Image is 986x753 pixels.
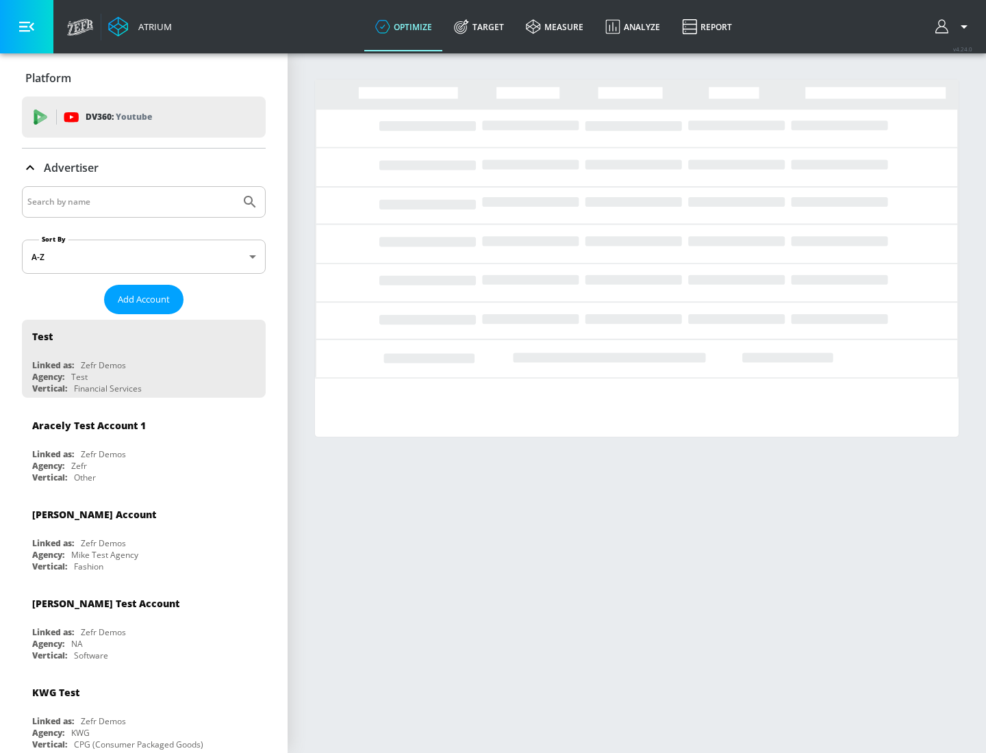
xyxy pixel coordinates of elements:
div: Mike Test Agency [71,549,138,561]
div: Test [71,371,88,383]
div: Vertical: [32,383,67,394]
div: Linked as: [32,715,74,727]
a: Atrium [108,16,172,37]
div: Zefr Demos [81,626,126,638]
div: Linked as: [32,537,74,549]
div: Aracely Test Account 1 [32,419,146,432]
div: Fashion [74,561,103,572]
div: Atrium [133,21,172,33]
div: [PERSON_NAME] Test AccountLinked as:Zefr DemosAgency:NAVertical:Software [22,587,266,665]
div: Test [32,330,53,343]
div: Aracely Test Account 1Linked as:Zefr DemosAgency:ZefrVertical:Other [22,409,266,487]
button: Add Account [104,285,184,314]
div: CPG (Consumer Packaged Goods) [74,739,203,750]
div: Linked as: [32,626,74,638]
a: Analyze [594,2,671,51]
div: Linked as: [32,448,74,460]
div: [PERSON_NAME] Test Account [32,597,179,610]
div: Agency: [32,371,64,383]
div: NA [71,638,83,650]
div: Vertical: [32,650,67,661]
div: Financial Services [74,383,142,394]
span: v 4.24.0 [953,45,972,53]
div: Platform [22,59,266,97]
div: [PERSON_NAME] Account [32,508,156,521]
div: Vertical: [32,739,67,750]
p: DV360: [86,110,152,125]
div: Zefr Demos [81,537,126,549]
a: Report [671,2,743,51]
div: TestLinked as:Zefr DemosAgency:TestVertical:Financial Services [22,320,266,398]
div: KWG [71,727,90,739]
a: Target [443,2,515,51]
p: Platform [25,71,71,86]
div: DV360: Youtube [22,97,266,138]
div: Agency: [32,727,64,739]
div: Advertiser [22,149,266,187]
a: optimize [364,2,443,51]
div: KWG Test [32,686,79,699]
div: A-Z [22,240,266,274]
div: [PERSON_NAME] AccountLinked as:Zefr DemosAgency:Mike Test AgencyVertical:Fashion [22,498,266,576]
a: measure [515,2,594,51]
div: Other [74,472,96,483]
p: Advertiser [44,160,99,175]
div: Vertical: [32,561,67,572]
div: Linked as: [32,359,74,371]
span: Add Account [118,292,170,307]
div: Software [74,650,108,661]
div: Zefr Demos [81,448,126,460]
div: Zefr Demos [81,715,126,727]
div: Agency: [32,638,64,650]
div: Agency: [32,549,64,561]
div: Agency: [32,460,64,472]
div: Vertical: [32,472,67,483]
label: Sort By [39,235,68,244]
input: Search by name [27,193,235,211]
div: Zefr [71,460,87,472]
p: Youtube [116,110,152,124]
div: Zefr Demos [81,359,126,371]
